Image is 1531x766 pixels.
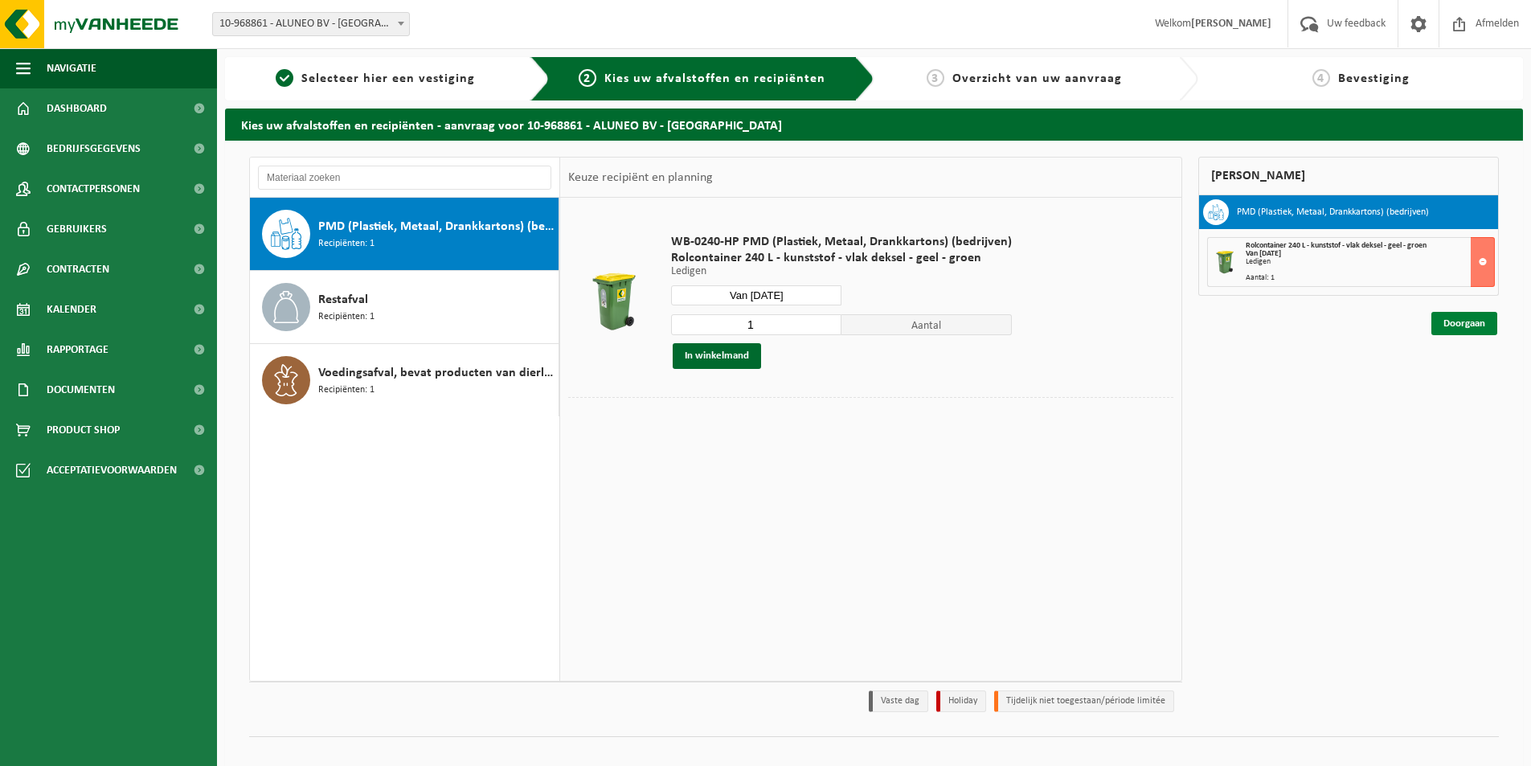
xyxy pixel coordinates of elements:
[1191,18,1271,30] strong: [PERSON_NAME]
[671,266,1012,277] p: Ledigen
[47,169,140,209] span: Contactpersonen
[250,271,559,344] button: Restafval Recipiënten: 1
[318,236,375,252] span: Recipiënten: 1
[47,129,141,169] span: Bedrijfsgegevens
[47,48,96,88] span: Navigatie
[560,158,721,198] div: Keuze recipiënt en planning
[1198,157,1499,195] div: [PERSON_NAME]
[841,314,1012,335] span: Aantal
[47,249,109,289] span: Contracten
[250,344,559,416] button: Voedingsafval, bevat producten van dierlijke oorsprong, onverpakt, categorie 3 Recipiënten: 1
[47,289,96,330] span: Kalender
[258,166,551,190] input: Materiaal zoeken
[604,72,825,85] span: Kies uw afvalstoffen en recipiënten
[1237,199,1429,225] h3: PMD (Plastiek, Metaal, Drankkartons) (bedrijven)
[318,290,368,309] span: Restafval
[1431,312,1497,335] a: Doorgaan
[213,13,409,35] span: 10-968861 - ALUNEO BV - HUIZINGEN
[1246,274,1494,282] div: Aantal: 1
[927,69,944,87] span: 3
[952,72,1122,85] span: Overzicht van uw aanvraag
[579,69,596,87] span: 2
[250,198,559,271] button: PMD (Plastiek, Metaal, Drankkartons) (bedrijven) Recipiënten: 1
[301,72,475,85] span: Selecteer hier een vestiging
[47,330,108,370] span: Rapportage
[671,234,1012,250] span: WB-0240-HP PMD (Plastiek, Metaal, Drankkartons) (bedrijven)
[869,690,928,712] li: Vaste dag
[47,209,107,249] span: Gebruikers
[318,217,555,236] span: PMD (Plastiek, Metaal, Drankkartons) (bedrijven)
[318,363,555,383] span: Voedingsafval, bevat producten van dierlijke oorsprong, onverpakt, categorie 3
[1246,241,1427,250] span: Rolcontainer 240 L - kunststof - vlak deksel - geel - groen
[1246,258,1494,266] div: Ledigen
[1338,72,1410,85] span: Bevestiging
[47,410,120,450] span: Product Shop
[318,383,375,398] span: Recipiënten: 1
[318,309,375,325] span: Recipiënten: 1
[276,69,293,87] span: 1
[1246,249,1281,258] strong: Van [DATE]
[47,370,115,410] span: Documenten
[225,109,1523,140] h2: Kies uw afvalstoffen en recipiënten - aanvraag voor 10-968861 - ALUNEO BV - [GEOGRAPHIC_DATA]
[671,250,1012,266] span: Rolcontainer 240 L - kunststof - vlak deksel - geel - groen
[936,690,986,712] li: Holiday
[994,690,1174,712] li: Tijdelijk niet toegestaan/période limitée
[233,69,518,88] a: 1Selecteer hier een vestiging
[1312,69,1330,87] span: 4
[47,450,177,490] span: Acceptatievoorwaarden
[212,12,410,36] span: 10-968861 - ALUNEO BV - HUIZINGEN
[673,343,761,369] button: In winkelmand
[671,285,841,305] input: Selecteer datum
[47,88,107,129] span: Dashboard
